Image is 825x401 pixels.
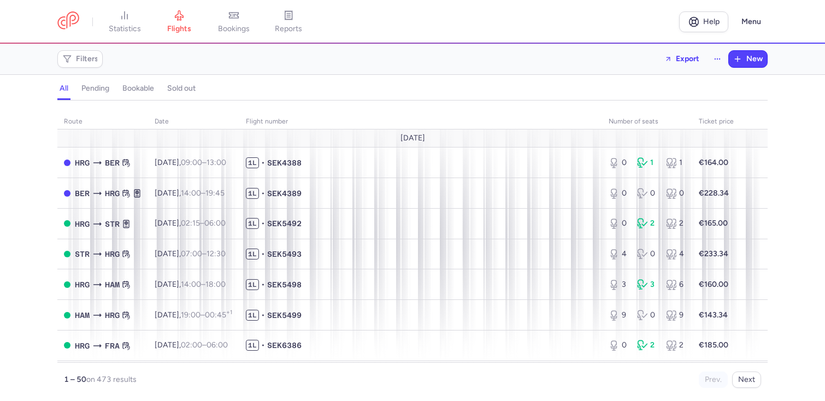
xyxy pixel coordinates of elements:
span: [DATE] [400,134,425,143]
div: 2 [666,218,686,229]
th: route [57,114,148,130]
div: 6 [666,279,686,290]
th: Flight number [239,114,602,130]
span: 1L [246,279,259,290]
span: HRG [105,248,120,260]
time: 06:00 [207,340,228,350]
a: bookings [207,10,261,34]
span: HRG [75,157,90,169]
span: HAM [75,309,90,321]
button: Export [657,50,706,68]
button: Next [732,371,761,388]
div: 2 [637,340,657,351]
h4: sold out [167,84,196,93]
span: SEK5498 [267,279,302,290]
time: 06:00 [204,219,226,228]
span: HRG [105,187,120,199]
span: SEK5492 [267,218,302,229]
strong: €233.34 [699,249,728,258]
a: flights [152,10,207,34]
span: – [181,249,226,258]
span: [DATE], [155,249,226,258]
span: Filters [76,55,98,63]
span: – [181,340,228,350]
span: SEK4388 [267,157,302,168]
div: 0 [609,218,628,229]
span: • [261,249,265,260]
div: 0 [609,188,628,199]
span: 1L [246,188,259,199]
div: 1 [637,157,657,168]
a: Help [679,11,728,32]
span: – [181,158,226,167]
time: 12:30 [207,249,226,258]
span: flights [167,24,191,34]
span: • [261,310,265,321]
span: 1L [246,157,259,168]
span: on 473 results [86,375,137,384]
h4: bookable [122,84,154,93]
button: Filters [58,51,102,67]
div: 0 [609,340,628,351]
span: Help [703,17,720,26]
time: 14:00 [181,280,201,289]
span: • [261,157,265,168]
strong: €143.34 [699,310,728,320]
th: number of seats [602,114,692,130]
time: 07:00 [181,249,202,258]
time: 19:00 [181,310,201,320]
div: 3 [637,279,657,290]
span: STR [105,218,120,230]
span: statistics [109,24,141,34]
span: 1L [246,249,259,260]
span: HRG [75,218,90,230]
span: [DATE], [155,219,226,228]
span: HAM [105,279,120,291]
div: 9 [666,310,686,321]
div: 4 [666,249,686,260]
span: [DATE], [155,188,225,198]
time: 02:15 [181,219,200,228]
time: 13:00 [207,158,226,167]
span: reports [275,24,302,34]
span: SEK5493 [267,249,302,260]
span: [DATE], [155,310,232,320]
strong: €185.00 [699,340,728,350]
div: 3 [609,279,628,290]
span: • [261,279,265,290]
span: 1L [246,310,259,321]
th: Ticket price [692,114,740,130]
span: 1L [246,218,259,229]
div: 9 [609,310,628,321]
button: New [729,51,767,67]
sup: +1 [226,309,232,316]
button: Prev. [699,371,728,388]
time: 14:00 [181,188,201,198]
span: STR [75,248,90,260]
time: 00:45 [205,310,232,320]
button: Menu [735,11,768,32]
time: 19:45 [205,188,225,198]
div: 0 [637,249,657,260]
span: SEK6386 [267,340,302,351]
div: 0 [637,188,657,199]
div: 1 [666,157,686,168]
span: bookings [218,24,250,34]
div: 4 [609,249,628,260]
h4: pending [81,84,109,93]
span: SEK4389 [267,188,302,199]
div: 2 [666,340,686,351]
span: • [261,340,265,351]
span: • [261,218,265,229]
span: 1L [246,340,259,351]
span: HRG [105,309,120,321]
div: 2 [637,218,657,229]
span: [DATE], [155,158,226,167]
span: – [181,188,225,198]
strong: €164.00 [699,158,728,167]
time: 18:00 [205,280,226,289]
time: 02:00 [181,340,202,350]
span: HRG [75,340,90,352]
span: FRA [105,340,120,352]
span: SEK5499 [267,310,302,321]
